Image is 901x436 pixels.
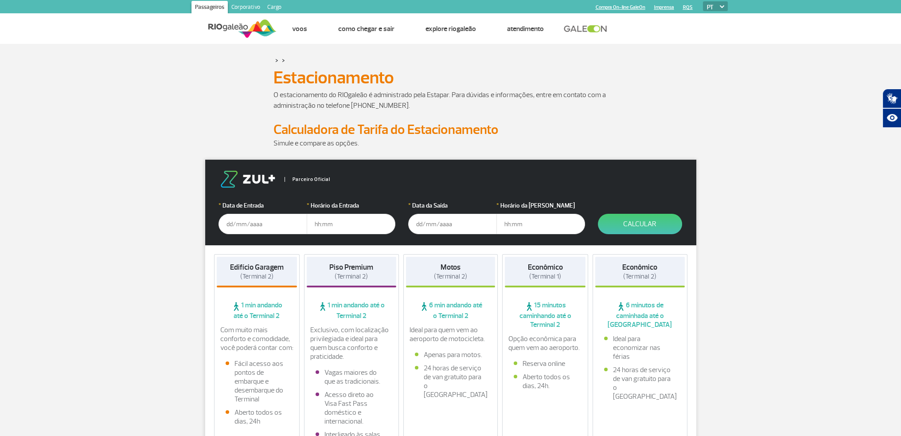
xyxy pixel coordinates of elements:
input: dd/mm/aaaa [408,214,497,234]
label: Horário da [PERSON_NAME] [496,201,585,210]
h1: Estacionamento [273,70,628,85]
img: logo-zul.png [218,171,277,188]
a: Corporativo [228,1,264,15]
input: hh:mm [307,214,395,234]
li: Vagas maiores do que as tradicionais. [316,368,387,386]
strong: Econômico [528,263,563,272]
p: O estacionamento do RIOgaleão é administrado pela Estapar. Para dúvidas e informações, entre em c... [273,90,628,111]
a: Cargo [264,1,285,15]
span: (Terminal 2) [623,272,656,281]
a: Voos [292,24,307,33]
li: Ideal para economizar nas férias [604,334,676,361]
a: Como chegar e sair [338,24,394,33]
a: > [282,55,285,65]
span: (Terminal 1) [529,272,561,281]
span: (Terminal 2) [335,272,368,281]
label: Data da Saída [408,201,497,210]
span: (Terminal 2) [434,272,467,281]
li: 24 horas de serviço de van gratuito para o [GEOGRAPHIC_DATA] [604,365,676,401]
span: 1 min andando até o Terminal 2 [307,301,396,320]
span: 15 minutos caminhando até o Terminal 2 [505,301,585,329]
li: Reserva online [514,359,577,368]
strong: Edifício Garagem [230,263,284,272]
strong: Piso Premium [329,263,373,272]
button: Abrir recursos assistivos. [882,108,901,128]
p: Ideal para quem vem ao aeroporto de motocicleta. [410,326,492,343]
li: Aberto todos os dias, 24h. [514,373,577,390]
a: Compra On-line GaleOn [596,4,645,10]
p: Simule e compare as opções. [273,138,628,149]
strong: Econômico [622,263,657,272]
li: Aberto todos os dias, 24h [226,408,289,426]
input: dd/mm/aaaa [218,214,307,234]
div: Plugin de acessibilidade da Hand Talk. [882,89,901,128]
span: 6 minutos de caminhada até o [GEOGRAPHIC_DATA] [595,301,685,329]
p: Exclusivo, com localização privilegiada e ideal para quem busca conforto e praticidade. [310,326,393,361]
li: Fácil acesso aos pontos de embarque e desembarque do Terminal [226,359,289,404]
a: > [275,55,278,65]
a: Explore RIOgaleão [425,24,476,33]
input: hh:mm [496,214,585,234]
span: 6 min andando até o Terminal 2 [406,301,495,320]
a: Imprensa [654,4,674,10]
a: Passageiros [191,1,228,15]
a: Atendimento [507,24,544,33]
label: Data de Entrada [218,201,307,210]
span: Parceiro Oficial [285,177,330,182]
label: Horário da Entrada [307,201,395,210]
p: Opção econômica para quem vem ao aeroporto. [508,334,582,352]
span: (Terminal 2) [240,272,273,281]
a: RQS [683,4,693,10]
p: Com muito mais conforto e comodidade, você poderá contar com: [220,326,294,352]
li: 24 horas de serviço de van gratuito para o [GEOGRAPHIC_DATA] [415,364,487,399]
button: Abrir tradutor de língua de sinais. [882,89,901,108]
li: Apenas para motos. [415,350,487,359]
span: 1 min andando até o Terminal 2 [217,301,297,320]
strong: Motos [441,263,460,272]
h2: Calculadora de Tarifa do Estacionamento [273,122,628,138]
li: Acesso direto ao Visa Fast Pass doméstico e internacional. [316,390,387,426]
button: Calcular [598,214,682,234]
